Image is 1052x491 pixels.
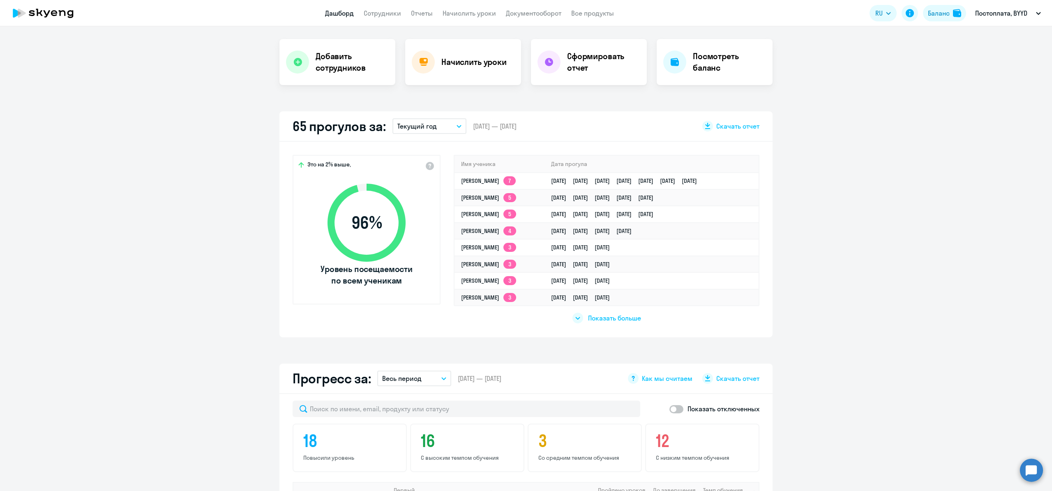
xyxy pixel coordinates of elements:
app-skyeng-badge: 4 [503,226,516,235]
h4: 3 [538,431,634,451]
p: Текущий год [397,121,437,131]
th: Дата прогула [544,156,759,173]
h4: 12 [656,431,751,451]
h4: Начислить уроки [441,56,507,68]
p: Показать отключенных [687,404,759,414]
div: Баланс [928,8,950,18]
span: Как мы считаем [642,374,692,383]
a: [DATE][DATE][DATE][DATE][DATE][DATE][DATE] [551,177,704,184]
a: [DATE][DATE][DATE] [551,277,616,284]
p: Постоплата, BYYD [975,8,1027,18]
button: Текущий год [392,118,466,134]
app-skyeng-badge: 5 [503,193,516,202]
h4: Добавить сотрудников [316,51,389,74]
p: С высоким темпом обучения [421,454,516,461]
h2: 65 прогулов за: [293,118,386,134]
span: 96 % [319,213,414,233]
app-skyeng-badge: 3 [503,293,516,302]
p: Со средним темпом обучения [538,454,634,461]
app-skyeng-badge: 3 [503,243,516,252]
span: Уровень посещаемости по всем ученикам [319,263,414,286]
a: [DATE][DATE][DATE][DATE][DATE] [551,194,660,201]
p: С низким темпом обучения [656,454,751,461]
button: Весь период [377,371,451,386]
span: RU [875,8,883,18]
span: Скачать отчет [716,122,759,131]
a: [DATE][DATE][DATE][DATE] [551,227,638,235]
span: Это на 2% выше, [307,161,351,171]
a: Отчеты [411,9,433,17]
h4: Сформировать отчет [567,51,640,74]
app-skyeng-badge: 5 [503,210,516,219]
a: [DATE][DATE][DATE] [551,244,616,251]
a: [PERSON_NAME]3 [461,260,516,268]
a: [PERSON_NAME]3 [461,294,516,301]
a: Дашборд [325,9,354,17]
span: Скачать отчет [716,374,759,383]
a: [DATE][DATE][DATE][DATE][DATE] [551,210,660,218]
a: Все продукты [571,9,614,17]
a: Начислить уроки [443,9,496,17]
h4: Посмотреть баланс [693,51,766,74]
a: Сотрудники [364,9,401,17]
a: [DATE][DATE][DATE] [551,260,616,268]
p: Повысили уровень [303,454,399,461]
a: [PERSON_NAME]5 [461,210,516,218]
a: [PERSON_NAME]7 [461,177,516,184]
h4: 16 [421,431,516,451]
h4: 18 [303,431,399,451]
app-skyeng-badge: 7 [503,176,516,185]
button: Балансbalance [923,5,966,21]
a: [PERSON_NAME]4 [461,227,516,235]
a: [DATE][DATE][DATE] [551,294,616,301]
th: Имя ученика [454,156,544,173]
h2: Прогресс за: [293,370,371,387]
a: [PERSON_NAME]5 [461,194,516,201]
app-skyeng-badge: 3 [503,276,516,285]
input: Поиск по имени, email, продукту или статусу [293,401,640,417]
p: Весь период [382,373,422,383]
a: [PERSON_NAME]3 [461,277,516,284]
a: Документооборот [506,9,561,17]
app-skyeng-badge: 3 [503,260,516,269]
button: RU [870,5,897,21]
button: Постоплата, BYYD [971,3,1045,23]
img: balance [953,9,961,17]
a: [PERSON_NAME]3 [461,244,516,251]
span: [DATE] — [DATE] [473,122,517,131]
span: Показать больше [588,314,641,323]
span: [DATE] — [DATE] [458,374,501,383]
